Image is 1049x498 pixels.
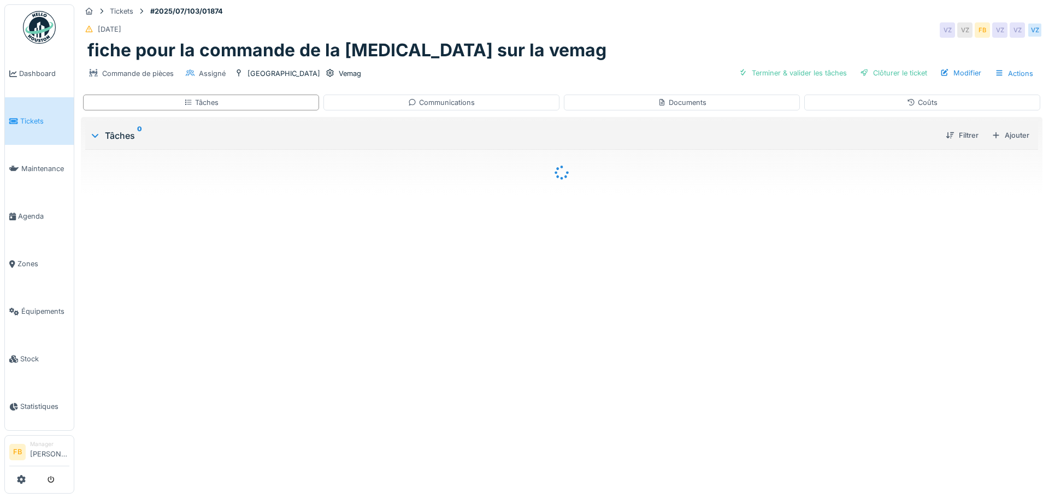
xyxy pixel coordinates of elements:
[98,24,121,34] div: [DATE]
[5,335,74,383] a: Stock
[20,354,69,364] span: Stock
[110,6,133,16] div: Tickets
[907,97,938,108] div: Coûts
[1027,22,1042,38] div: VZ
[1010,22,1025,38] div: VZ
[87,40,606,61] h1: fiche pour la commande de la [MEDICAL_DATA] sur la vemag
[941,128,983,143] div: Filtrer
[18,211,69,221] span: Agenda
[5,97,74,145] a: Tickets
[987,128,1034,143] div: Ajouter
[23,11,56,44] img: Badge_color-CXgf-gQk.svg
[20,116,69,126] span: Tickets
[20,401,69,412] span: Statistiques
[9,444,26,460] li: FB
[5,240,74,288] a: Zones
[9,440,69,466] a: FB Manager[PERSON_NAME]
[17,259,69,269] span: Zones
[199,68,226,79] div: Assigné
[21,306,69,317] span: Équipements
[940,22,955,38] div: VZ
[90,129,937,142] div: Tâches
[19,68,69,79] span: Dashboard
[734,66,851,80] div: Terminer & valider les tâches
[992,22,1007,38] div: VZ
[990,66,1038,81] div: Actions
[975,22,990,38] div: FB
[5,383,74,430] a: Statistiques
[339,68,361,79] div: Vemag
[102,68,174,79] div: Commande de pièces
[658,97,706,108] div: Documents
[957,22,973,38] div: VZ
[30,440,69,464] li: [PERSON_NAME]
[137,129,142,142] sup: 0
[5,145,74,192] a: Maintenance
[184,97,219,108] div: Tâches
[936,66,986,80] div: Modifier
[5,288,74,335] a: Équipements
[21,163,69,174] span: Maintenance
[247,68,320,79] div: [GEOGRAPHIC_DATA]
[856,66,932,80] div: Clôturer le ticket
[5,50,74,97] a: Dashboard
[30,440,69,448] div: Manager
[408,97,475,108] div: Communications
[146,6,227,16] strong: #2025/07/103/01874
[5,192,74,240] a: Agenda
